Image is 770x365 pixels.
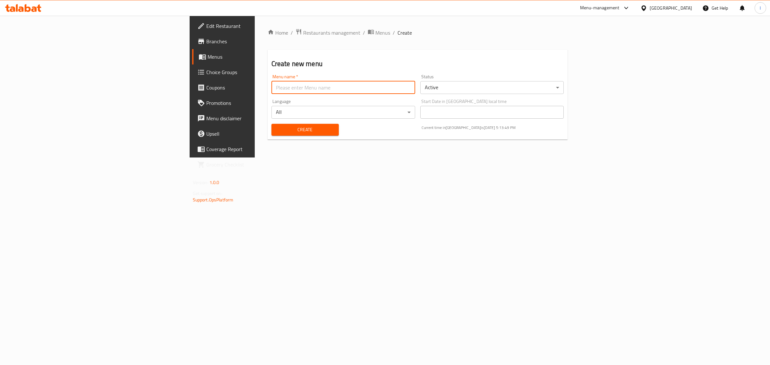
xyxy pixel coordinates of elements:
[206,84,313,91] span: Coupons
[192,157,318,172] a: Grocery Checklist
[760,4,761,12] span: I
[206,161,313,168] span: Grocery Checklist
[192,141,318,157] a: Coverage Report
[206,145,313,153] span: Coverage Report
[368,29,390,37] a: Menus
[271,59,564,69] h2: Create new menu
[268,29,568,37] nav: breadcrumb
[192,95,318,111] a: Promotions
[398,29,412,37] span: Create
[192,80,318,95] a: Coupons
[271,106,415,119] div: All
[375,29,390,37] span: Menus
[210,178,219,187] span: 1.0.0
[206,68,313,76] span: Choice Groups
[193,189,222,198] span: Get support on:
[580,4,620,12] div: Menu-management
[422,125,564,131] p: Current time in [GEOGRAPHIC_DATA] is [DATE] 5:13:49 PM
[271,124,339,136] button: Create
[192,64,318,80] a: Choice Groups
[193,196,234,204] a: Support.OpsPlatform
[192,126,318,141] a: Upsell
[206,115,313,122] span: Menu disclaimer
[277,126,334,134] span: Create
[192,34,318,49] a: Branches
[193,178,209,187] span: Version:
[420,81,564,94] div: Active
[363,29,365,37] li: /
[206,130,313,138] span: Upsell
[208,53,313,61] span: Menus
[206,99,313,107] span: Promotions
[206,22,313,30] span: Edit Restaurant
[206,38,313,45] span: Branches
[303,29,360,37] span: Restaurants management
[271,81,415,94] input: Please enter Menu name
[192,49,318,64] a: Menus
[192,111,318,126] a: Menu disclaimer
[393,29,395,37] li: /
[295,29,360,37] a: Restaurants management
[192,18,318,34] a: Edit Restaurant
[650,4,692,12] div: [GEOGRAPHIC_DATA]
